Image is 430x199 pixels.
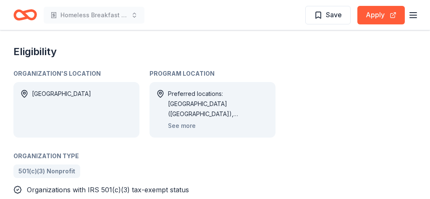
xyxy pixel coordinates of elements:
div: [GEOGRAPHIC_DATA] [32,89,91,131]
button: Save [305,6,351,24]
div: Program Location [149,69,275,79]
button: See more [168,121,196,131]
h2: Eligibility [13,45,275,58]
span: Organizations with IRS 501(c)(3) tax-exempt status [27,186,189,194]
span: Homeless Breakfast Program [60,10,128,20]
button: Apply [357,6,405,24]
a: Home [13,5,37,25]
div: Preferred locations: [GEOGRAPHIC_DATA] ([GEOGRAPHIC_DATA]), [GEOGRAPHIC_DATA] ([GEOGRAPHIC_DATA])... [168,89,269,119]
span: Save [326,9,342,20]
button: Homeless Breakfast Program [44,7,144,24]
span: 501(c)(3) Nonprofit [18,166,75,176]
a: 501(c)(3) Nonprofit [13,165,80,178]
div: Organization's Location [13,69,139,79]
div: Organization Type [13,151,275,161]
